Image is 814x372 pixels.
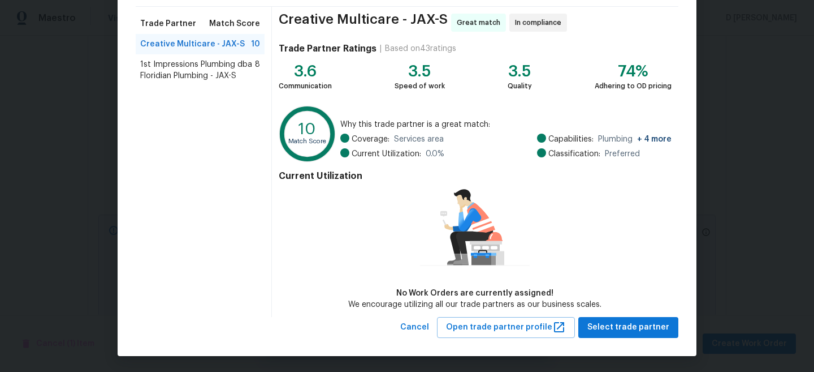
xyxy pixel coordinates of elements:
[605,148,640,160] span: Preferred
[595,80,672,92] div: Adhering to OD pricing
[426,148,444,160] span: 0.0 %
[279,43,376,54] h4: Trade Partner Ratings
[348,299,601,310] div: We encourage utilizing all our trade partners as our business scales.
[396,317,434,338] button: Cancel
[595,66,672,77] div: 74%
[140,59,255,82] span: 1st Impressions Plumbing dba Floridian Plumbing - JAX-S
[352,134,389,145] span: Coverage:
[140,39,245,50] span: Creative Multicare - JAX-S
[279,66,332,77] div: 3.6
[298,121,316,137] text: 10
[637,135,672,143] span: + 4 more
[457,17,505,28] span: Great match
[288,138,326,144] text: Match Score
[548,134,594,145] span: Capabilities:
[508,80,532,92] div: Quality
[255,59,260,82] span: 8
[446,320,566,335] span: Open trade partner profile
[376,43,385,54] div: |
[279,14,448,32] span: Creative Multicare - JAX-S
[395,66,445,77] div: 3.5
[209,18,260,29] span: Match Score
[437,317,575,338] button: Open trade partner profile
[515,17,566,28] span: In compliance
[400,320,429,335] span: Cancel
[251,39,260,50] span: 10
[508,66,532,77] div: 3.5
[340,119,672,130] span: Why this trade partner is a great match:
[578,317,678,338] button: Select trade partner
[140,18,196,29] span: Trade Partner
[279,80,332,92] div: Communication
[548,148,600,160] span: Classification:
[598,134,672,145] span: Plumbing
[394,134,444,145] span: Services area
[587,320,669,335] span: Select trade partner
[385,43,456,54] div: Based on 43 ratings
[279,170,672,182] h4: Current Utilization
[395,80,445,92] div: Speed of work
[352,148,421,160] span: Current Utilization:
[348,288,601,299] div: No Work Orders are currently assigned!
